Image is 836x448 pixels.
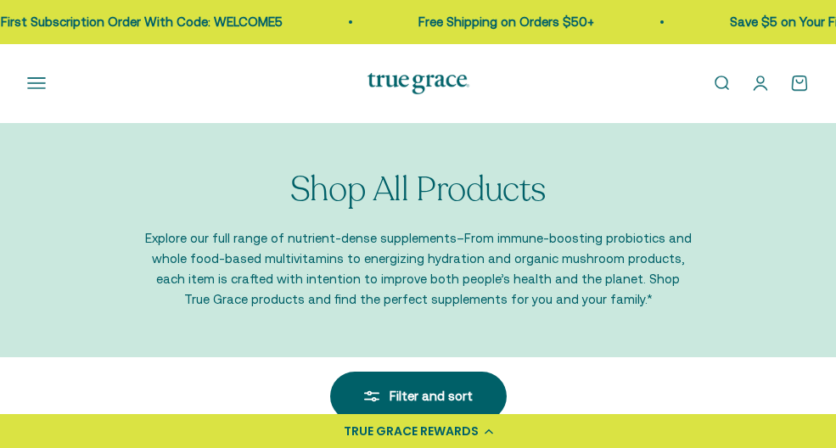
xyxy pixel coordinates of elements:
[143,228,694,310] p: Explore our full range of nutrient-dense supplements–From immune-boosting probiotics and whole fo...
[344,423,479,440] div: TRUE GRACE REWARDS
[330,372,507,421] button: Filter and sort
[364,386,473,406] div: Filter and sort
[290,171,546,208] p: Shop All Products
[407,14,583,29] a: Free Shipping on Orders $50+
